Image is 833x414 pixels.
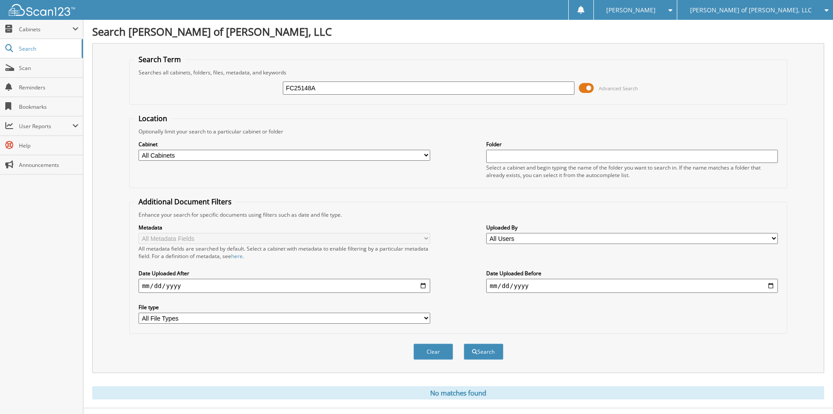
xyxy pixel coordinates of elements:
label: Uploaded By [486,224,778,231]
span: Reminders [19,84,79,91]
span: [PERSON_NAME] [606,7,656,13]
span: Scan [19,64,79,72]
legend: Additional Document Filters [134,197,236,207]
legend: Search Term [134,55,185,64]
input: start [139,279,430,293]
label: Metadata [139,224,430,231]
div: No matches found [92,386,824,399]
span: Announcements [19,161,79,169]
label: Date Uploaded Before [486,270,778,277]
div: Select a cabinet and begin typing the name of the folder you want to search in. If the name match... [486,164,778,179]
div: Searches all cabinets, folders, files, metadata, and keywords [134,69,782,76]
span: User Reports [19,122,72,130]
a: here [231,252,243,260]
input: end [486,279,778,293]
legend: Location [134,114,172,123]
h1: Search [PERSON_NAME] of [PERSON_NAME], LLC [92,24,824,39]
span: Cabinets [19,26,72,33]
span: Search [19,45,77,52]
button: Search [464,344,503,360]
span: Advanced Search [599,85,638,92]
div: All metadata fields are searched by default. Select a cabinet with metadata to enable filtering b... [139,245,430,260]
button: Clear [413,344,453,360]
label: Date Uploaded After [139,270,430,277]
img: scan123-logo-white.svg [9,4,75,16]
label: Cabinet [139,140,430,148]
label: Folder [486,140,778,148]
span: Help [19,142,79,149]
span: [PERSON_NAME] of [PERSON_NAME], LLC [690,7,812,13]
div: Enhance your search for specific documents using filters such as date and file type. [134,211,782,218]
label: File type [139,303,430,311]
span: Bookmarks [19,103,79,111]
div: Optionally limit your search to a particular cabinet or folder [134,128,782,135]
